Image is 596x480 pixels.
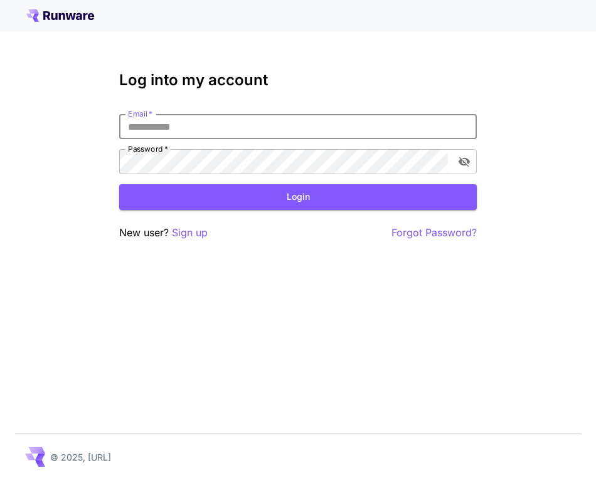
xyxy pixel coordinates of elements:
label: Password [128,143,168,154]
button: Login [119,184,477,210]
button: toggle password visibility [453,150,476,173]
h3: Log into my account [119,71,477,89]
button: Sign up [172,225,208,241]
label: Email [128,108,152,119]
p: © 2025, [URL] [50,451,111,464]
p: New user? [119,225,208,241]
button: Forgot Password? [391,225,477,241]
